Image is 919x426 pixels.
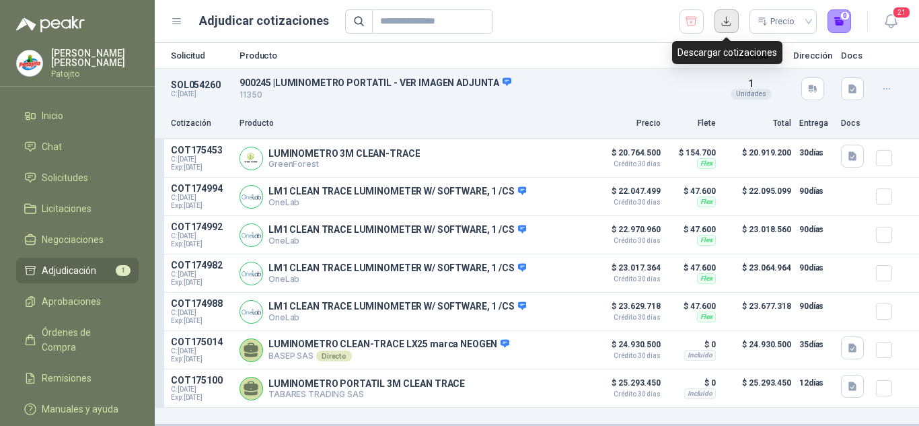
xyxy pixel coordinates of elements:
[240,301,262,323] img: Company Logo
[799,298,833,314] p: 90 días
[42,232,104,247] span: Negociaciones
[171,309,231,317] span: C: [DATE]
[268,236,526,246] p: OneLab
[42,325,126,355] span: Órdenes de Compra
[268,186,526,198] p: LM1 CLEAN TRACE LUMINOMETER W/ SOFTWARE, 1 /CS
[268,389,465,399] p: TABARES TRADING SAS
[268,262,526,275] p: LM1 CLEAN TRACE LUMINOMETER W/ SOFTWARE, 1 /CS
[171,347,231,355] span: C: [DATE]
[724,336,791,363] p: $ 24.930.500
[697,197,716,207] div: Flex
[171,164,231,172] span: Exp: [DATE]
[731,89,772,100] div: Unidades
[669,145,716,161] p: $ 154.700
[16,16,85,32] img: Logo peakr
[799,145,833,161] p: 30 días
[240,117,585,130] p: Producto
[724,375,791,402] p: $ 25.293.450
[171,221,231,232] p: COT174992
[16,289,139,314] a: Aprobaciones
[684,350,716,361] div: Incluido
[669,375,716,391] p: $ 0
[593,391,661,398] span: Crédito 30 días
[672,41,782,64] div: Descargar cotizaciones
[171,355,231,363] span: Exp: [DATE]
[593,353,661,359] span: Crédito 30 días
[724,117,791,130] p: Total
[799,375,833,391] p: 12 días
[593,161,661,168] span: Crédito 30 días
[268,339,509,351] p: LUMINOMETRO CLEAN-TRACE LX25 marca NEOGEN
[593,199,661,206] span: Crédito 30 días
[669,183,716,199] p: $ 47.600
[171,279,231,287] span: Exp: [DATE]
[593,276,661,283] span: Crédito 30 días
[748,78,753,89] span: 1
[171,375,231,386] p: COT175100
[171,117,231,130] p: Cotización
[240,89,709,102] p: 11350
[171,336,231,347] p: COT175014
[593,298,661,321] p: $ 23.629.718
[724,183,791,210] p: $ 22.095.099
[268,148,420,159] p: LUMINOMETRO 3M CLEAN-TRACE
[268,274,526,284] p: OneLab
[171,260,231,271] p: COT174982
[268,351,509,361] p: BASEP SAS
[799,117,833,130] p: Entrega
[171,394,231,402] span: Exp: [DATE]
[593,314,661,321] span: Crédito 30 días
[669,336,716,353] p: $ 0
[171,90,231,98] p: C: [DATE]
[593,183,661,206] p: $ 22.047.499
[17,50,42,76] img: Company Logo
[841,51,868,60] p: Docs
[171,240,231,248] span: Exp: [DATE]
[199,11,329,30] h1: Adjudicar cotizaciones
[42,139,62,154] span: Chat
[42,371,91,386] span: Remisiones
[724,260,791,287] p: $ 23.064.964
[799,260,833,276] p: 90 días
[116,265,131,276] span: 1
[669,298,716,314] p: $ 47.600
[16,103,139,129] a: Inicio
[724,298,791,325] p: $ 23.677.318
[268,301,526,313] p: LM1 CLEAN TRACE LUMINOMETER W/ SOFTWARE, 1 /CS
[171,386,231,394] span: C: [DATE]
[268,159,420,169] p: GreenForest
[240,262,262,285] img: Company Logo
[593,221,661,244] p: $ 22.970.960
[240,77,709,89] p: 900245 | LUMINOMETRO PORTATIL - VER IMAGEN ADJUNTA
[697,158,716,169] div: Flex
[16,396,139,422] a: Manuales y ayuda
[799,183,833,199] p: 90 días
[42,294,101,309] span: Aprobaciones
[240,186,262,208] img: Company Logo
[593,260,661,283] p: $ 23.017.364
[240,224,262,246] img: Company Logo
[593,145,661,168] p: $ 20.764.500
[799,336,833,353] p: 35 días
[669,117,716,130] p: Flete
[171,202,231,210] span: Exp: [DATE]
[171,232,231,240] span: C: [DATE]
[593,238,661,244] span: Crédito 30 días
[593,117,661,130] p: Precio
[171,51,231,60] p: Solicitud
[828,9,852,34] button: 0
[240,51,709,60] p: Producto
[669,260,716,276] p: $ 47.600
[724,221,791,248] p: $ 23.018.560
[42,263,96,278] span: Adjudicación
[669,221,716,238] p: $ 47.600
[16,196,139,221] a: Licitaciones
[316,351,352,361] div: Directo
[724,145,791,172] p: $ 20.919.200
[16,165,139,190] a: Solicitudes
[42,108,63,123] span: Inicio
[42,170,88,185] span: Solicitudes
[793,51,833,60] p: Dirección
[171,271,231,279] span: C: [DATE]
[879,9,903,34] button: 21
